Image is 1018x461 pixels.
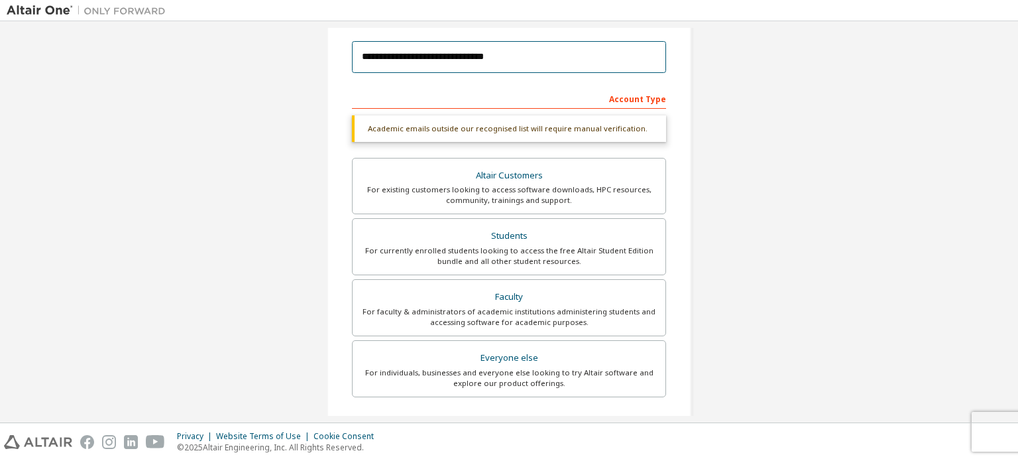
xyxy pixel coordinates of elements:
[361,245,657,267] div: For currently enrolled students looking to access the free Altair Student Edition bundle and all ...
[80,435,94,449] img: facebook.svg
[361,166,657,185] div: Altair Customers
[4,435,72,449] img: altair_logo.svg
[102,435,116,449] img: instagram.svg
[124,435,138,449] img: linkedin.svg
[352,88,666,109] div: Account Type
[361,306,657,328] div: For faculty & administrators of academic institutions administering students and accessing softwa...
[352,115,666,142] div: Academic emails outside our recognised list will require manual verification.
[216,431,313,442] div: Website Terms of Use
[177,431,216,442] div: Privacy
[361,184,657,206] div: For existing customers looking to access software downloads, HPC resources, community, trainings ...
[361,227,657,245] div: Students
[177,442,382,453] p: © 2025 Altair Engineering, Inc. All Rights Reserved.
[146,435,165,449] img: youtube.svg
[361,349,657,367] div: Everyone else
[7,4,172,17] img: Altair One
[313,431,382,442] div: Cookie Consent
[361,288,657,306] div: Faculty
[361,367,657,389] div: For individuals, businesses and everyone else looking to try Altair software and explore our prod...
